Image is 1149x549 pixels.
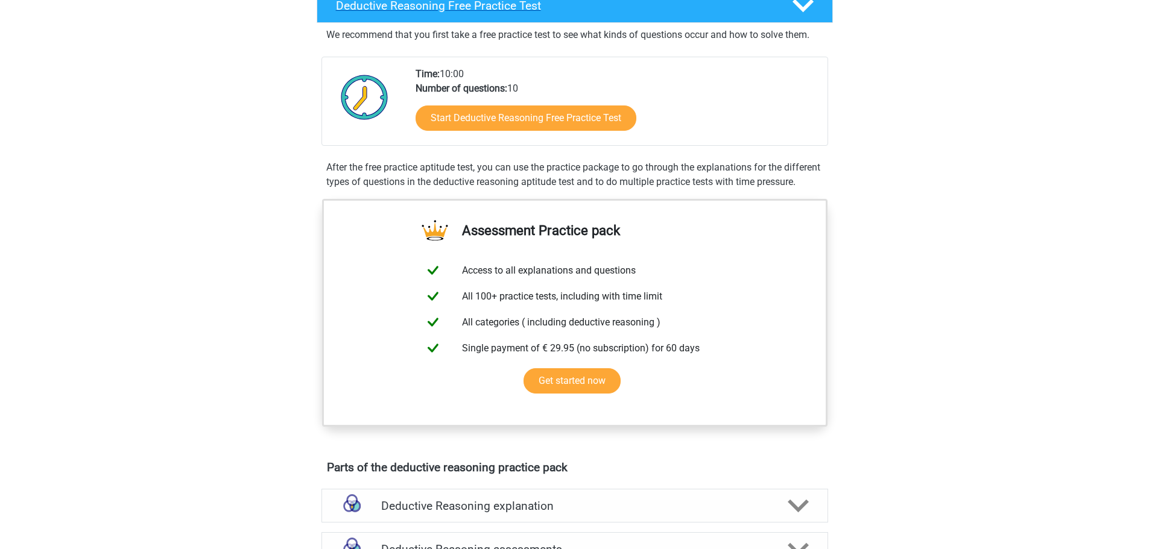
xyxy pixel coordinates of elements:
[381,499,768,513] h4: Deductive Reasoning explanation
[524,368,621,394] a: Get started now
[321,160,828,189] div: After the free practice aptitude test, you can use the practice package to go through the explana...
[416,68,440,80] b: Time:
[327,460,823,474] h4: Parts of the deductive reasoning practice pack
[407,67,827,145] div: 10:00 10
[337,491,367,521] img: deductive reasoning explanations
[416,83,507,94] b: Number of questions:
[334,67,395,127] img: Clock
[317,489,833,522] a: explanations Deductive Reasoning explanation
[416,105,636,131] a: Start Deductive Reasoning Free Practice Test
[326,28,823,42] p: We recommend that you first take a free practice test to see what kinds of questions occur and ho...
